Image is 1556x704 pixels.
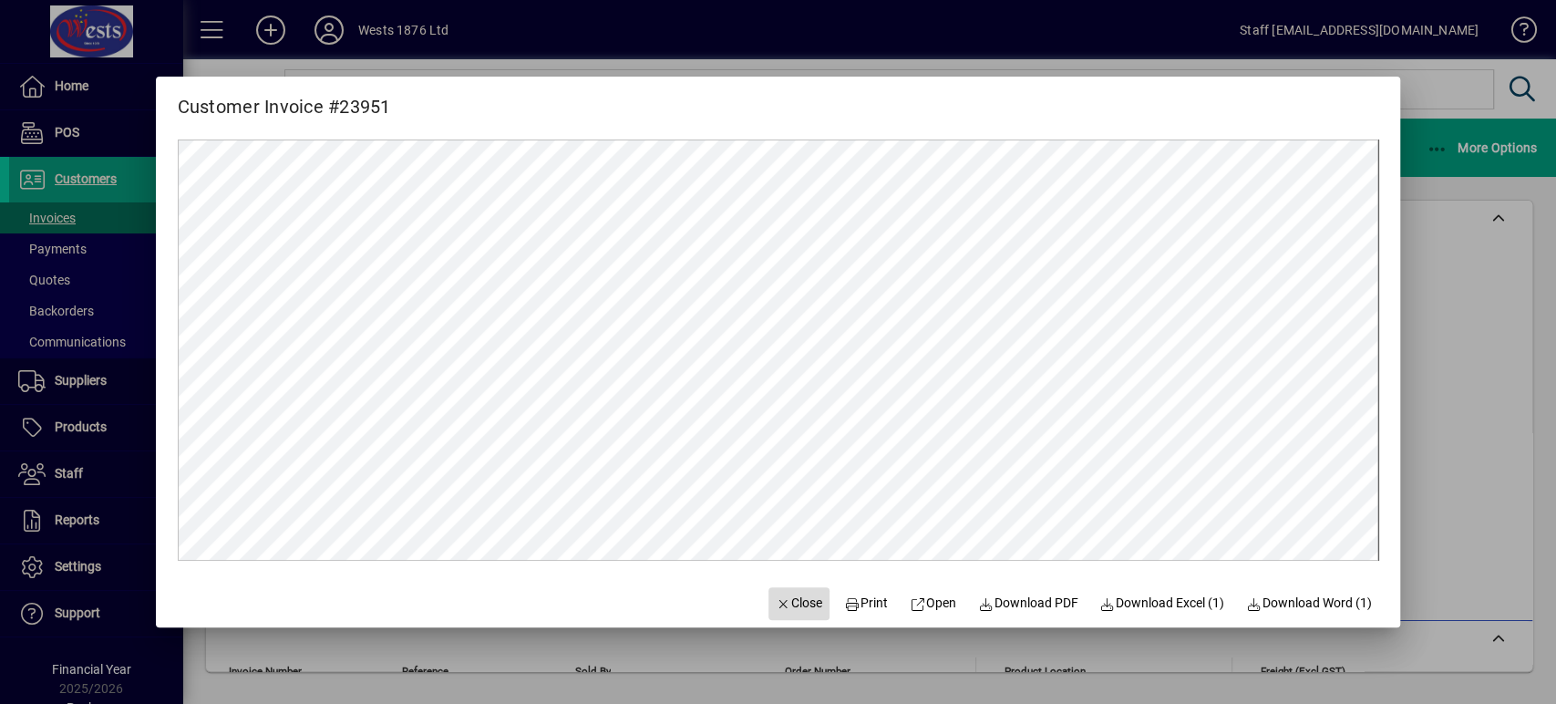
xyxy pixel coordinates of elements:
a: Open [902,587,963,620]
button: Download Excel (1) [1092,587,1231,620]
h2: Customer Invoice #23951 [156,77,413,121]
span: Print [845,594,889,613]
button: Print [837,587,895,620]
a: Download PDF [971,587,1086,620]
span: Open [910,594,956,613]
span: Download Excel (1) [1099,594,1224,613]
button: Close [768,587,830,620]
span: Download Word (1) [1246,594,1372,613]
button: Download Word (1) [1239,587,1379,620]
span: Close [776,594,823,613]
span: Download PDF [978,594,1078,613]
